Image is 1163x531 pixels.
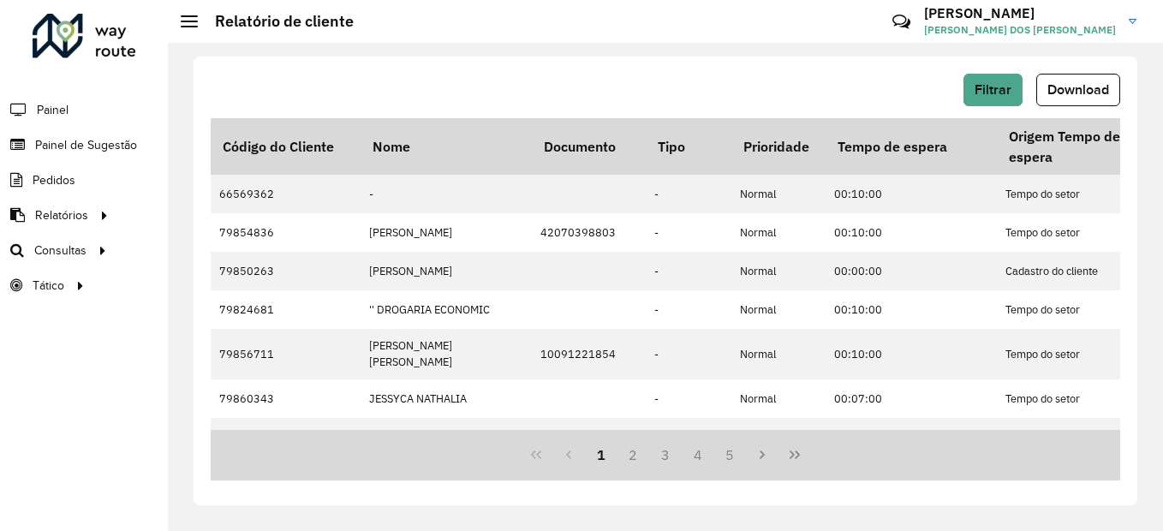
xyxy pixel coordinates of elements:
td: - [361,175,532,213]
span: Relatórios [35,206,88,224]
span: Consultas [34,242,86,260]
h2: Relatório de cliente [198,12,354,31]
span: Filtrar [975,82,1011,97]
td: - [646,379,731,418]
th: Documento [532,118,646,175]
td: - [646,175,731,213]
td: Normal [731,252,826,290]
td: Normal [731,290,826,329]
span: Pedidos [33,171,75,189]
span: [PERSON_NAME] DOS [PERSON_NAME] [924,22,1116,38]
td: Normal [731,329,826,379]
button: Next Page [746,439,778,471]
td: 00:10:00 [826,329,997,379]
td: [PERSON_NAME] [361,418,532,456]
td: Normal [731,418,826,456]
td: 79850263 [211,252,361,290]
td: - [646,252,731,290]
td: 66502934 [211,418,361,456]
span: Tático [33,277,64,295]
th: Prioridade [731,118,826,175]
button: 5 [714,439,747,471]
th: Tempo de espera [826,118,997,175]
td: - [646,290,731,329]
td: 66569362 [211,175,361,213]
td: - [646,213,731,252]
td: [PERSON_NAME] [361,252,532,290]
button: Download [1036,74,1120,106]
td: - [646,418,731,456]
td: 00:10:00 [826,175,997,213]
td: 79854836 [211,213,361,252]
button: 4 [682,439,714,471]
button: 1 [585,439,617,471]
span: Painel [37,101,69,119]
td: 79860343 [211,379,361,418]
button: 3 [649,439,682,471]
th: Código do Cliente [211,118,361,175]
td: [PERSON_NAME] [PERSON_NAME] [361,329,532,379]
td: [PERSON_NAME] [361,213,532,252]
span: Painel de Sugestão [35,136,137,154]
a: Contato Rápido [883,3,920,40]
td: 00:10:00 [826,213,997,252]
td: Normal [731,175,826,213]
td: Normal [731,379,826,418]
button: Last Page [778,439,811,471]
th: Nome [361,118,532,175]
td: 00:10:00 [826,418,997,456]
td: 79856711 [211,329,361,379]
td: 00:07:00 [826,379,997,418]
span: Download [1047,82,1109,97]
td: 79824681 [211,290,361,329]
td: '' DROGARIA ECONOMIC [361,290,532,329]
td: JESSYCA NATHALIA [361,379,532,418]
td: Normal [731,213,826,252]
th: Tipo [646,118,731,175]
button: Filtrar [963,74,1023,106]
td: 00:10:00 [826,290,997,329]
td: 00:00:00 [826,252,997,290]
td: 10091221854 [532,329,646,379]
td: 42070398803 [532,213,646,252]
td: - [646,329,731,379]
h3: [PERSON_NAME] [924,5,1116,21]
button: 2 [617,439,649,471]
